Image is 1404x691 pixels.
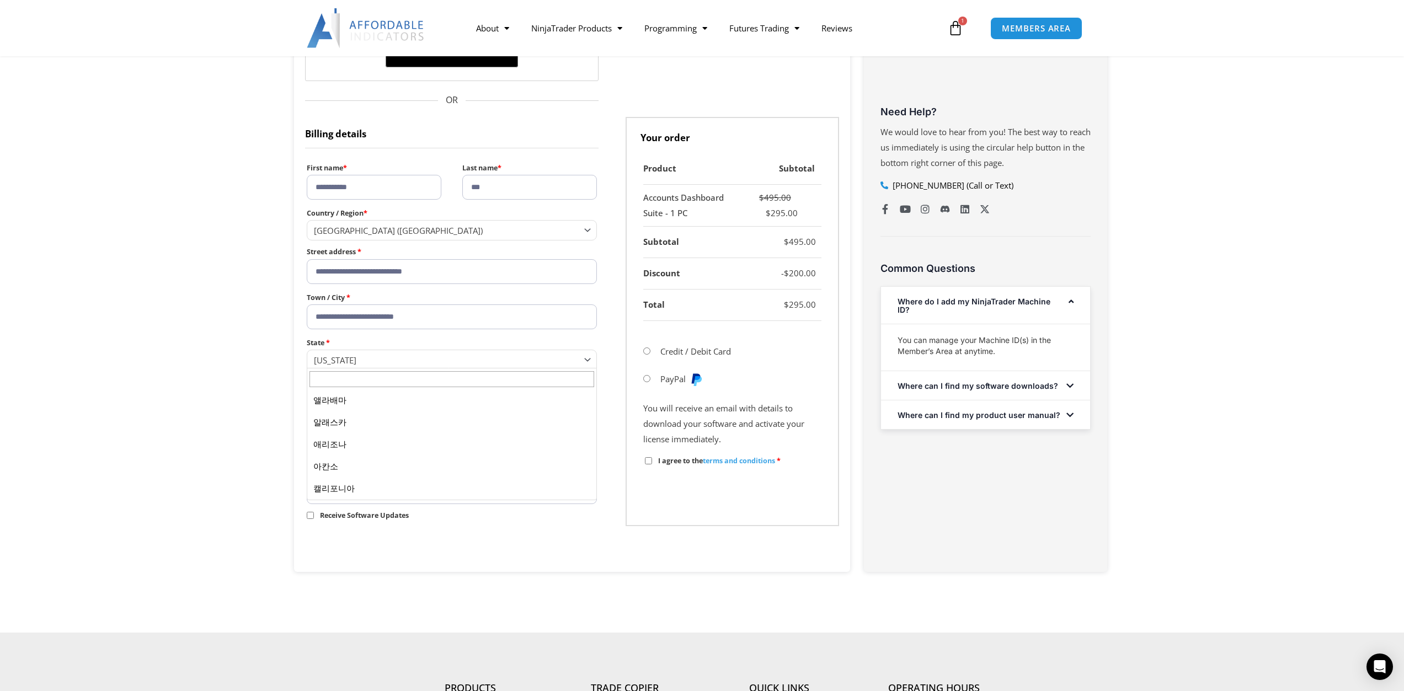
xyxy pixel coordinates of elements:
li: 앨라배마 [307,389,597,411]
a: Where can I find my software downloads? [898,381,1058,390]
a: 1 [931,12,980,44]
strong: Subtotal [643,236,679,247]
span: We would love to hear from you! The best way to reach us immediately is using the circular help b... [880,126,1091,168]
a: Where can I find my product user manual? [898,410,1060,420]
bdi: 495.00 [759,192,791,203]
p: You can manage your Machine ID(s) in the Member’s Area at anytime. [898,335,1074,357]
li: 애리조나 [307,433,597,456]
th: Subtotal [739,153,821,185]
span: [PHONE_NUMBER] (Call or Text) [890,178,1013,194]
label: Town / City [307,291,597,304]
h3: Need Help? [880,105,1091,118]
th: Discount [643,258,740,290]
div: Where can I find my product user manual? [881,400,1090,429]
label: Last name [462,161,597,175]
label: PayPal [660,373,703,384]
span: $ [766,207,771,218]
label: Credit / Debit Card [660,346,731,357]
bdi: 295.00 [766,207,798,218]
input: I agree to theterms and conditions * [645,457,652,464]
span: Country / Region [307,220,597,240]
img: PayPal [690,373,703,386]
nav: Menu [465,15,945,41]
a: terms and conditions [703,456,775,465]
span: OR [305,92,599,109]
span: $ [784,299,789,310]
th: Product [643,153,740,185]
div: Where do I add my NinjaTrader Machine ID? [881,287,1090,324]
li: 알래스카 [307,411,597,433]
span: Georgia [314,355,580,366]
img: LogoAI | Affordable Indicators – NinjaTrader [307,8,425,48]
bdi: 295.00 [784,299,816,310]
p: You will receive an email with details to download your software and activate your license immedi... [643,401,821,447]
a: NinjaTrader Products [520,15,633,41]
strong: Total [643,299,665,310]
h3: Billing details [305,117,599,148]
h3: Your order [626,117,839,153]
span: 1 [958,17,967,25]
span: United States (US) [314,225,580,236]
span: State [307,350,597,370]
span: $ [759,192,764,203]
label: First name [307,161,441,175]
span: - [781,267,784,278]
h3: Common Questions [880,262,1091,275]
span: Receive Software Updates [320,511,409,520]
td: Accounts Dashboard Suite - 1 PC [643,185,740,227]
a: Where do I add my NinjaTrader Machine ID? [898,297,1050,314]
li: 콜로라도 [307,499,597,521]
div: Where can I find my software downloads? [881,371,1090,400]
span: $ [784,236,789,247]
label: Street address [307,245,597,259]
a: About [465,15,520,41]
a: Futures Trading [718,15,810,41]
button: Buy with GPay [386,45,518,67]
iframe: Customer reviews powered by Trustpilot [880,20,1091,103]
li: 캘리포니아 [307,478,597,500]
span: MEMBERS AREA [1002,24,1071,33]
bdi: 495.00 [784,236,816,247]
a: Reviews [810,15,863,41]
li: 아칸소 [307,456,597,478]
abbr: required [777,456,781,465]
a: MEMBERS AREA [990,17,1082,40]
div: Where do I add my NinjaTrader Machine ID? [881,324,1090,371]
iframe: PayPal [643,486,821,511]
div: Open Intercom Messenger [1366,653,1393,680]
bdi: 200.00 [784,267,816,278]
span: I agree to the [658,456,775,465]
input: Receive Software Updates [307,512,314,519]
label: State [307,336,597,350]
span: $ [784,267,789,278]
label: Country / Region [307,206,597,220]
a: Programming [633,15,718,41]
